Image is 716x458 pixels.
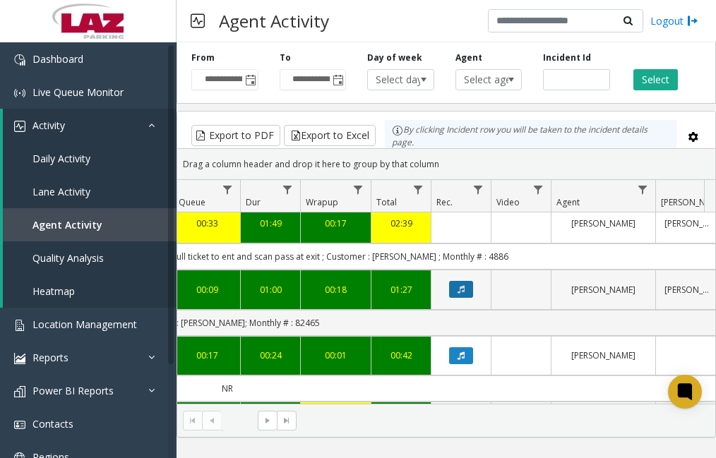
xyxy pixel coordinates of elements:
[3,175,177,208] a: Lane Activity
[349,180,368,199] a: Wrapup Filter Menu
[218,180,237,199] a: Queue Filter Menu
[560,349,647,362] a: [PERSON_NAME]
[14,353,25,364] img: 'icon'
[436,196,453,208] span: Rec.
[376,196,397,208] span: Total
[3,208,177,241] a: Agent Activity
[191,125,280,146] button: Export to PDF
[330,70,345,90] span: Toggle popup
[212,4,336,38] h3: Agent Activity
[177,180,715,404] div: Data table
[179,196,205,208] span: Queue
[32,85,124,99] span: Live Queue Monitor
[367,52,422,64] label: Day of week
[496,196,520,208] span: Video
[560,217,647,230] a: [PERSON_NAME]
[182,349,232,362] a: 00:17
[32,119,65,132] span: Activity
[650,13,698,28] a: Logout
[633,69,678,90] button: Select
[242,70,258,90] span: Toggle popup
[3,275,177,308] a: Heatmap
[3,109,177,142] a: Activity
[385,120,676,152] div: By clicking Incident row you will be taken to the incident details page.
[32,318,137,331] span: Location Management
[14,121,25,132] img: 'icon'
[249,349,292,362] a: 00:24
[455,52,482,64] label: Agent
[14,419,25,430] img: 'icon'
[309,217,362,230] a: 00:17
[32,417,73,430] span: Contacts
[664,283,714,296] a: [PERSON_NAME]
[32,185,90,198] span: Lane Activity
[368,70,420,90] span: Select day...
[277,411,296,430] span: Go to the last page
[306,196,338,208] span: Wrapup
[633,180,652,199] a: Agent Filter Menu
[249,217,292,230] a: 01:49
[380,217,422,230] a: 02:39
[3,142,177,175] a: Daily Activity
[3,241,177,275] a: Quality Analysis
[246,196,261,208] span: Dur
[182,217,232,230] a: 00:33
[560,283,647,296] a: [PERSON_NAME]
[309,349,362,362] a: 00:01
[556,196,580,208] span: Agent
[309,283,362,296] a: 00:18
[687,13,698,28] img: logout
[14,88,25,99] img: 'icon'
[258,411,277,430] span: Go to the next page
[32,284,75,298] span: Heatmap
[456,70,508,90] span: Select agent...
[14,54,25,66] img: 'icon'
[664,217,714,230] a: [PERSON_NAME]
[280,52,291,64] label: To
[380,349,422,362] a: 00:42
[409,180,428,199] a: Total Filter Menu
[32,52,83,66] span: Dashboard
[278,180,297,199] a: Dur Filter Menu
[191,4,205,38] img: pageIcon
[32,384,114,397] span: Power BI Reports
[32,251,104,265] span: Quality Analysis
[32,218,102,231] span: Agent Activity
[32,152,90,165] span: Daily Activity
[543,52,591,64] label: Incident Id
[191,52,215,64] label: From
[249,283,292,296] a: 01:00
[177,152,715,176] div: Drag a column header and drop it here to group by that column
[529,180,548,199] a: Video Filter Menu
[262,415,273,426] span: Go to the next page
[284,125,376,146] button: Export to Excel
[469,180,488,199] a: Rec. Filter Menu
[14,320,25,331] img: 'icon'
[380,283,422,296] a: 01:27
[281,415,292,426] span: Go to the last page
[392,125,403,136] img: infoIcon.svg
[14,386,25,397] img: 'icon'
[182,283,232,296] a: 00:09
[32,351,68,364] span: Reports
